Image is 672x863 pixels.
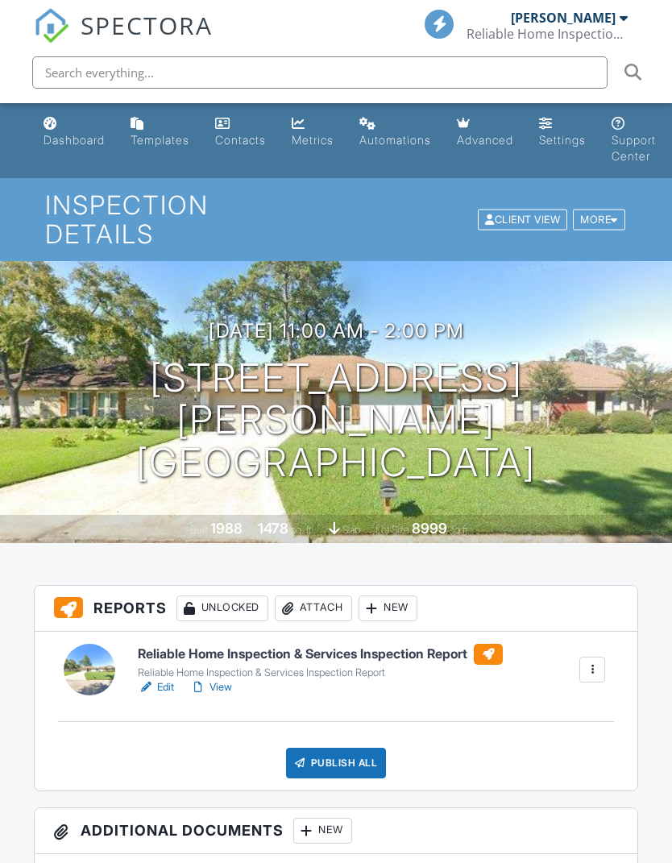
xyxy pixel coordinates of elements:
span: slab [342,524,360,536]
span: SPECTORA [81,8,213,42]
h1: Inspection Details [45,191,627,247]
a: SPECTORA [34,22,213,56]
div: Reliable Home Inspection & Services [467,26,628,42]
div: Automations [359,133,431,147]
a: Dashboard [37,110,111,156]
div: Support Center [612,133,656,163]
h3: Additional Documents [35,808,638,854]
input: Search everything... [32,56,608,89]
h6: Reliable Home Inspection & Services Inspection Report [138,644,503,665]
a: Metrics [285,110,340,156]
div: Attach [275,595,352,621]
div: Publish All [286,748,387,778]
div: Settings [539,133,586,147]
div: New [359,595,417,621]
div: Contacts [215,133,266,147]
a: Client View [476,213,571,225]
div: Reliable Home Inspection & Services Inspection Report [138,666,503,679]
div: 8999 [412,520,447,537]
div: Client View [478,209,567,230]
a: Advanced [450,110,520,156]
div: Advanced [457,133,513,147]
span: sq. ft. [291,524,313,536]
div: New [293,818,352,844]
a: Edit [138,679,174,695]
a: Contacts [209,110,272,156]
div: [PERSON_NAME] [511,10,616,26]
a: Templates [124,110,196,156]
div: Metrics [292,133,334,147]
h1: [STREET_ADDRESS][PERSON_NAME] [GEOGRAPHIC_DATA] [26,357,646,484]
div: 1988 [210,520,243,537]
div: 1478 [258,520,288,537]
a: Support Center [605,110,662,172]
div: Dashboard [44,133,105,147]
div: Templates [131,133,189,147]
img: The Best Home Inspection Software - Spectora [34,8,69,44]
div: Unlocked [176,595,268,621]
a: Settings [533,110,592,156]
span: Built [190,524,208,536]
a: View [190,679,232,695]
h3: [DATE] 11:00 am - 2:00 pm [209,320,464,342]
a: Automations (Basic) [353,110,438,156]
span: Lot Size [375,524,409,536]
div: More [573,209,625,230]
h3: Reports [35,586,638,632]
span: sq.ft. [450,524,470,536]
a: Reliable Home Inspection & Services Inspection Report Reliable Home Inspection & Services Inspect... [138,644,503,679]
